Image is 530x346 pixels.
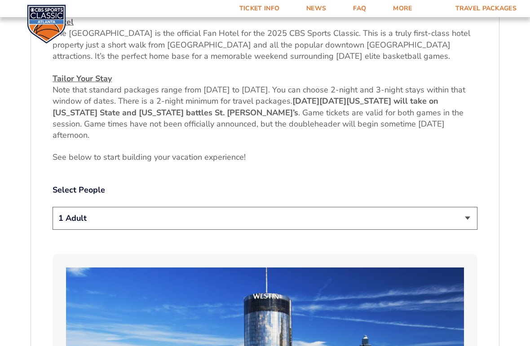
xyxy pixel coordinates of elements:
[53,184,477,196] label: Select People
[209,152,246,162] span: xperience!
[53,84,465,106] span: Note that standard packages range from [DATE] to [DATE]. You can choose 2-night and 3-night stays...
[53,73,112,84] u: Tailor Your Stay
[292,96,346,106] strong: [DATE][DATE]
[53,28,470,61] span: The [GEOGRAPHIC_DATA] is the official Fan Hotel for the 2025 CBS Sports Classic. This is a truly ...
[53,107,464,140] span: . Game tickets are valid for both games in the session. Game times have not been officially annou...
[53,152,477,163] p: See below to start building your vacation e
[53,96,438,118] strong: [US_STATE] will take on [US_STATE] State and [US_STATE] battles St. [PERSON_NAME]’s
[27,4,66,44] img: CBS Sports Classic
